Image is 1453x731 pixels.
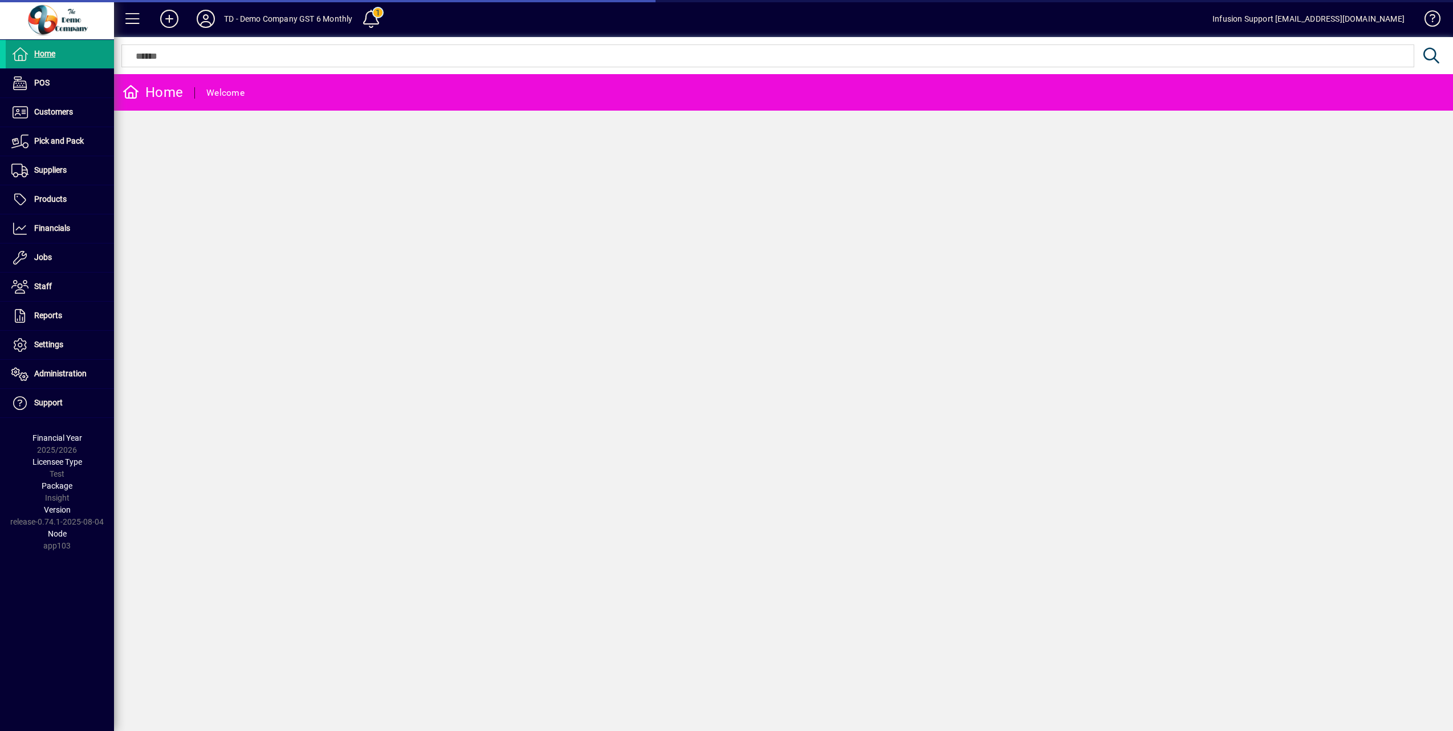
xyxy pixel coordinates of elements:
[6,98,114,127] a: Customers
[6,214,114,243] a: Financials
[6,360,114,388] a: Administration
[32,433,82,442] span: Financial Year
[34,311,62,320] span: Reports
[6,331,114,359] a: Settings
[6,127,114,156] a: Pick and Pack
[1212,10,1405,28] div: Infusion Support [EMAIL_ADDRESS][DOMAIN_NAME]
[188,9,224,29] button: Profile
[48,529,67,538] span: Node
[34,136,84,145] span: Pick and Pack
[34,369,87,378] span: Administration
[6,243,114,272] a: Jobs
[34,194,67,204] span: Products
[32,457,82,466] span: Licensee Type
[44,505,71,514] span: Version
[34,398,63,407] span: Support
[34,340,63,349] span: Settings
[34,49,55,58] span: Home
[34,253,52,262] span: Jobs
[34,78,50,87] span: POS
[34,165,67,174] span: Suppliers
[224,10,352,28] div: TD - Demo Company GST 6 Monthly
[6,302,114,330] a: Reports
[1416,2,1439,39] a: Knowledge Base
[34,107,73,116] span: Customers
[123,83,183,101] div: Home
[6,389,114,417] a: Support
[6,156,114,185] a: Suppliers
[6,185,114,214] a: Products
[151,9,188,29] button: Add
[6,273,114,301] a: Staff
[42,481,72,490] span: Package
[206,84,245,102] div: Welcome
[34,282,52,291] span: Staff
[6,69,114,98] a: POS
[34,224,70,233] span: Financials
